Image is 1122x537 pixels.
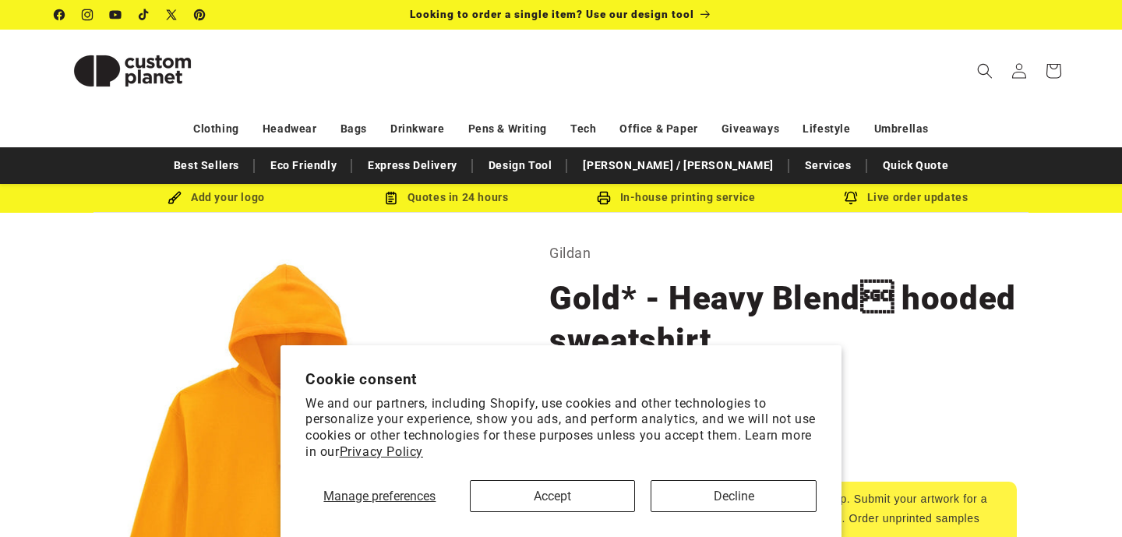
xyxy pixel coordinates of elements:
[1044,462,1122,537] iframe: Chat Widget
[468,115,547,143] a: Pens & Writing
[797,152,859,179] a: Services
[549,277,1017,362] h1: Gold* - Heavy Blend hooded sweatshirt
[575,152,781,179] a: [PERSON_NAME] / [PERSON_NAME]
[323,489,436,503] span: Manage preferences
[803,115,850,143] a: Lifestyle
[875,152,957,179] a: Quick Quote
[410,8,694,20] span: Looking to order a single item? Use our design tool
[340,444,423,459] a: Privacy Policy
[597,191,611,205] img: In-house printing
[561,188,791,207] div: In-house printing service
[844,191,858,205] img: Order updates
[340,115,367,143] a: Bags
[55,36,210,106] img: Custom Planet
[651,480,817,512] button: Decline
[570,115,596,143] a: Tech
[263,115,317,143] a: Headwear
[166,152,247,179] a: Best Sellers
[263,152,344,179] a: Eco Friendly
[384,191,398,205] img: Order Updates Icon
[305,396,817,461] p: We and our partners, including Shopify, use cookies and other technologies to personalize your ex...
[360,152,465,179] a: Express Delivery
[305,480,454,512] button: Manage preferences
[722,115,779,143] a: Giveaways
[49,30,217,111] a: Custom Planet
[390,115,444,143] a: Drinkware
[193,115,239,143] a: Clothing
[470,480,636,512] button: Accept
[101,188,331,207] div: Add your logo
[968,54,1002,88] summary: Search
[791,188,1021,207] div: Live order updates
[305,370,817,388] h2: Cookie consent
[168,191,182,205] img: Brush Icon
[331,188,561,207] div: Quotes in 24 hours
[549,241,1017,266] p: Gildan
[874,115,929,143] a: Umbrellas
[481,152,560,179] a: Design Tool
[619,115,697,143] a: Office & Paper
